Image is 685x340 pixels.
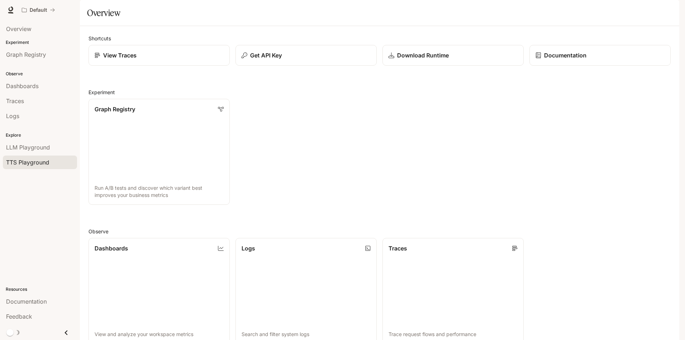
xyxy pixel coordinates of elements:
[397,51,449,60] p: Download Runtime
[19,3,58,17] button: All workspaces
[95,244,128,253] p: Dashboards
[242,331,371,338] p: Search and filter system logs
[389,331,518,338] p: Trace request flows and performance
[250,51,282,60] p: Get API Key
[95,184,224,199] p: Run A/B tests and discover which variant best improves your business metrics
[87,6,120,20] h1: Overview
[88,99,230,205] a: Graph RegistryRun A/B tests and discover which variant best improves your business metrics
[95,105,135,113] p: Graph Registry
[103,51,137,60] p: View Traces
[88,35,671,42] h2: Shortcuts
[88,45,230,66] a: View Traces
[544,51,587,60] p: Documentation
[242,244,255,253] p: Logs
[389,244,407,253] p: Traces
[88,228,671,235] h2: Observe
[382,45,524,66] a: Download Runtime
[529,45,671,66] a: Documentation
[235,45,377,66] button: Get API Key
[30,7,47,13] p: Default
[95,331,224,338] p: View and analyze your workspace metrics
[88,88,671,96] h2: Experiment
